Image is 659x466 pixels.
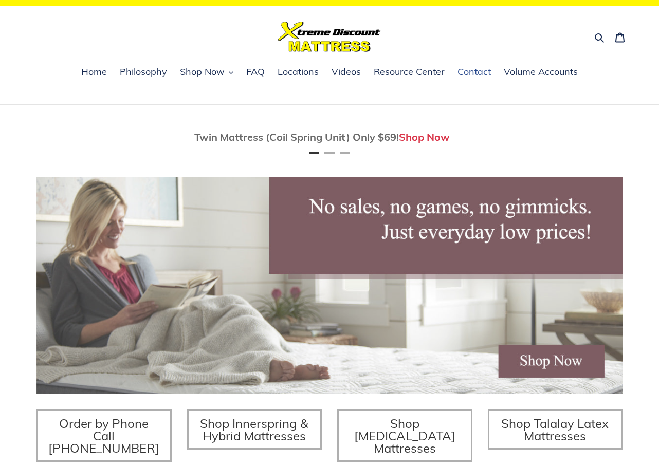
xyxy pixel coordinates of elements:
[48,416,159,456] span: Order by Phone Call [PHONE_NUMBER]
[278,66,319,78] span: Locations
[200,416,308,443] span: Shop Innerspring & Hybrid Mattresses
[332,66,361,78] span: Videos
[194,131,399,143] span: Twin Mattress (Coil Spring Unit) Only $69!
[488,409,623,450] a: Shop Talalay Latex Mattresses
[241,65,270,80] a: FAQ
[36,409,172,462] a: Order by Phone Call [PHONE_NUMBER]
[324,152,335,154] button: Page 2
[504,66,578,78] span: Volume Accounts
[452,65,496,80] a: Contact
[180,66,225,78] span: Shop Now
[76,65,112,80] a: Home
[399,131,450,143] a: Shop Now
[120,66,167,78] span: Philosophy
[457,66,491,78] span: Contact
[326,65,366,80] a: Videos
[278,22,381,52] img: Xtreme Discount Mattress
[369,65,450,80] a: Resource Center
[187,409,322,450] a: Shop Innerspring & Hybrid Mattresses
[175,65,239,80] button: Shop Now
[374,66,445,78] span: Resource Center
[36,177,623,394] img: herobannermay2022-1652879215306_1200x.jpg
[81,66,107,78] span: Home
[354,416,455,456] span: Shop [MEDICAL_DATA] Mattresses
[337,409,472,462] a: Shop [MEDICAL_DATA] Mattresses
[115,65,172,80] a: Philosophy
[501,416,609,443] span: Shop Talalay Latex Mattresses
[272,65,324,80] a: Locations
[309,152,319,154] button: Page 1
[499,65,583,80] a: Volume Accounts
[246,66,265,78] span: FAQ
[340,152,350,154] button: Page 3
